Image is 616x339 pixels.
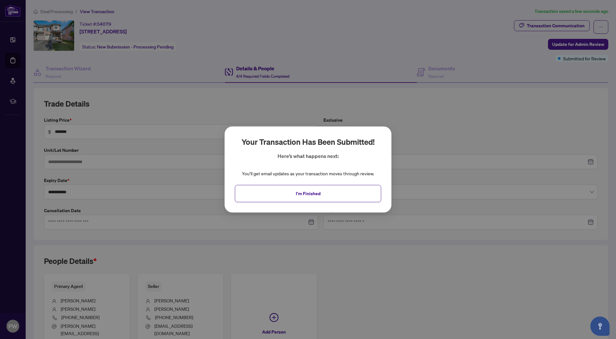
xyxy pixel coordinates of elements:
[296,188,321,199] span: I'm Finished
[590,317,610,336] button: Open asap
[242,137,375,147] h2: Your transaction has been submitted!
[242,170,374,177] div: You’ll get email updates as your transaction moves through review.
[235,185,381,202] button: I'm Finished
[278,152,339,160] p: Here’s what happens next:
